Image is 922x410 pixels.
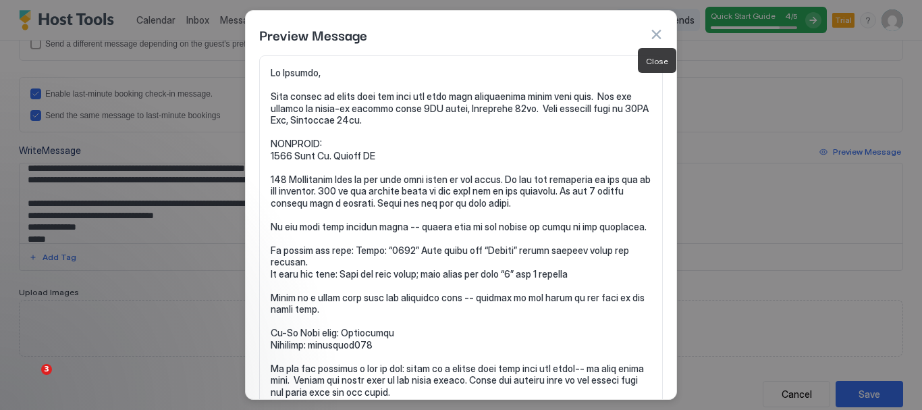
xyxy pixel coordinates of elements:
[13,364,46,396] iframe: Intercom live chat
[259,24,367,45] span: Preview Message
[41,364,52,375] span: 3
[646,56,668,66] span: Close
[10,279,280,374] iframe: Intercom notifications message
